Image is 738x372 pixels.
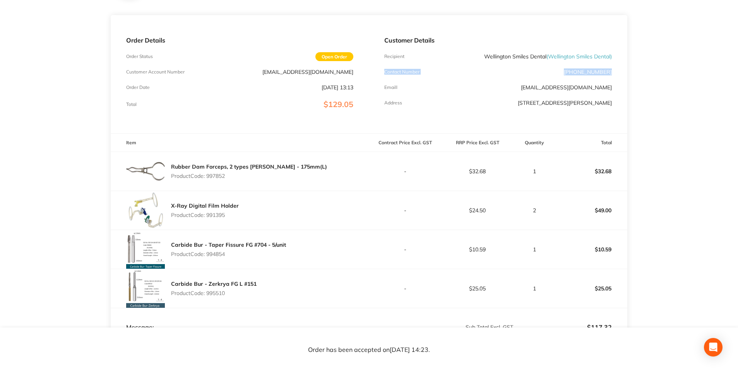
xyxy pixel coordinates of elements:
p: - [369,207,441,213]
p: Order Details [126,37,353,44]
span: $129.05 [324,99,353,109]
p: $32.68 [555,162,627,181]
p: Emaill [384,85,397,90]
td: Message: - [111,308,369,331]
p: Sub Total Excl. GST [369,324,513,330]
p: $25.05 [555,279,627,298]
div: Open Intercom Messenger [704,338,723,357]
p: Product Code: 997852 [171,173,327,179]
p: - [369,285,441,292]
p: Product Code: 995510 [171,290,257,296]
img: a21mMjVrZA [126,152,165,191]
p: Product Code: 991395 [171,212,239,218]
p: Contact Number [384,69,420,75]
p: [PHONE_NUMBER] [564,69,612,75]
th: Contract Price Excl. GST [369,134,441,152]
p: [DATE] 13:13 [322,84,353,90]
a: X-Ray Digital Film Holder [171,202,239,209]
p: $32.68 [442,168,513,174]
p: - [369,168,441,174]
p: Customer Account Number [126,69,185,75]
a: Carbide Bur - Zerkrya FG L #151 [171,280,257,287]
p: Order Date [126,85,150,90]
p: [EMAIL_ADDRESS][DOMAIN_NAME] [262,69,353,75]
th: RRP Price Excl. GST [441,134,514,152]
span: ( Wellington Smiles Dental ) [546,53,612,60]
span: Open Order [315,52,353,61]
p: $49.00 [555,201,627,220]
th: Total [555,134,627,152]
p: Total [126,102,137,107]
a: [EMAIL_ADDRESS][DOMAIN_NAME] [521,84,612,91]
th: Item [111,134,369,152]
p: Product Code: 994854 [171,251,286,257]
p: $24.50 [442,207,513,213]
p: Order has been accepted on [DATE] 14:23 . [308,346,430,353]
img: cDg1azM1cQ [126,269,165,308]
p: - [369,246,441,253]
p: 2 [514,207,555,213]
p: Order Status [126,54,153,59]
p: $25.05 [442,285,513,292]
a: Rubber Dam Forceps, 2 types [PERSON_NAME] - 175mm(L) [171,163,327,170]
p: Address [384,100,402,106]
p: $10.59 [442,246,513,253]
p: $10.59 [555,240,627,259]
p: 1 [514,168,555,174]
p: [STREET_ADDRESS][PERSON_NAME] [518,100,612,106]
img: aml0dGNjNw [126,230,165,269]
th: Quantity [514,134,555,152]
p: Customer Details [384,37,611,44]
p: 1 [514,285,555,292]
img: NHJya3hlNw [126,191,165,230]
p: Wellington Smiles Dental [484,53,612,60]
p: Recipient [384,54,404,59]
p: 1 [514,246,555,253]
a: Carbide Bur - Taper Fissure FG #704 - 5/unit [171,241,286,248]
p: $117.32 [514,324,612,331]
